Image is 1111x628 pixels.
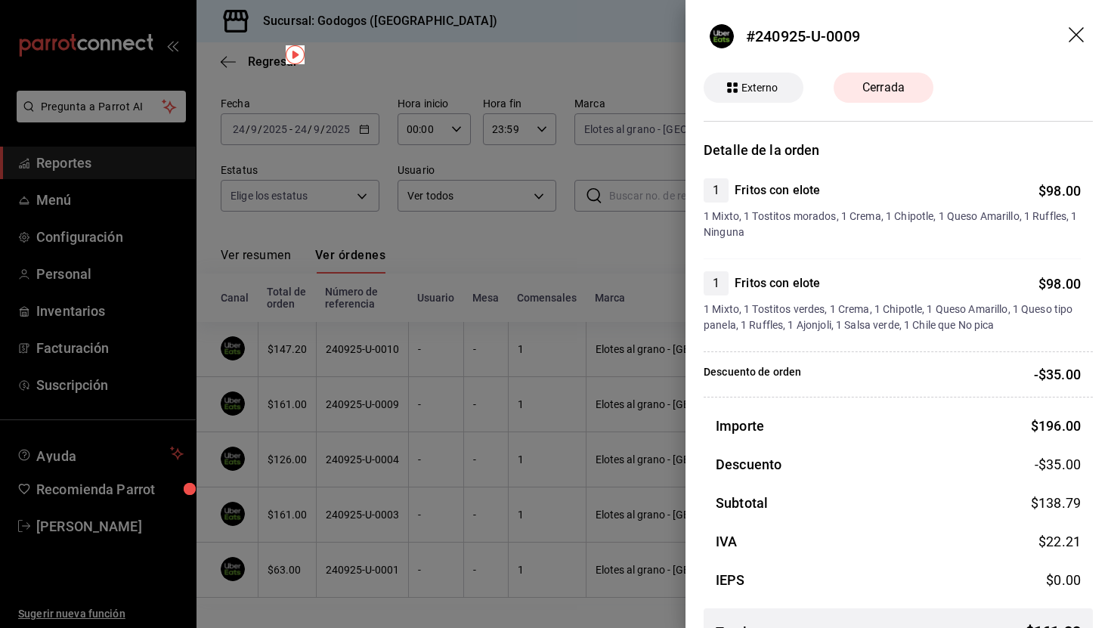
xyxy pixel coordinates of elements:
[704,209,1081,240] span: 1 Mixto, 1 Tostitos morados, 1 Crema, 1 Chipotle, 1 Queso Amarillo, 1 Ruffles, 1 Ninguna
[1046,572,1081,588] span: $ 0.00
[1031,418,1081,434] span: $ 196.00
[704,302,1081,333] span: 1 Mixto, 1 Tostitos verdes, 1 Crema, 1 Chipotle, 1 Queso Amarillo, 1 Queso tipo panela, 1 Ruffles...
[735,80,785,96] span: Externo
[1034,364,1081,385] p: -$35.00
[716,570,745,590] h3: IEPS
[853,79,914,97] span: Cerrada
[735,274,820,292] h4: Fritos con elote
[735,181,820,200] h4: Fritos con elote
[286,45,305,64] img: Tooltip marker
[1038,276,1081,292] span: $ 98.00
[716,493,768,513] h3: Subtotal
[716,416,764,436] h3: Importe
[704,274,729,292] span: 1
[746,25,860,48] div: #240925-U-0009
[704,140,1093,160] h3: Detalle de la orden
[1069,27,1087,45] button: drag
[1031,495,1081,511] span: $ 138.79
[1035,454,1081,475] span: -$35.00
[704,364,801,385] p: Descuento de orden
[704,181,729,200] span: 1
[1038,183,1081,199] span: $ 98.00
[1038,534,1081,549] span: $ 22.21
[716,454,781,475] h3: Descuento
[716,531,737,552] h3: IVA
